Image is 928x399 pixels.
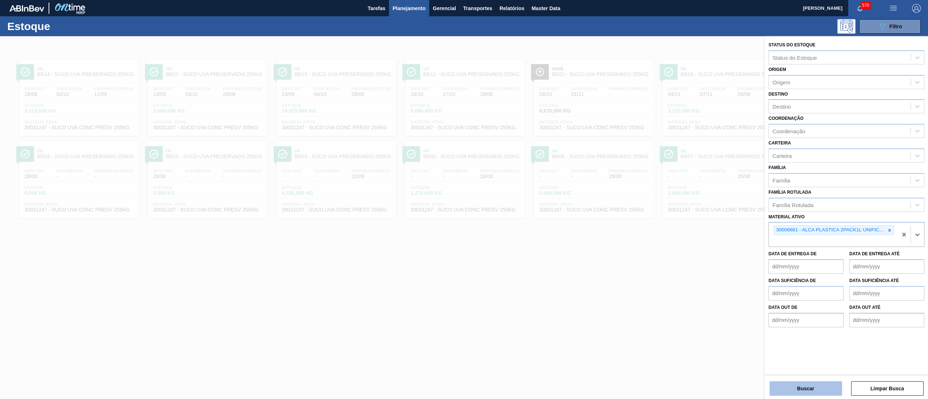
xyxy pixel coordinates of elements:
[768,140,791,146] label: Carteira
[368,4,385,13] span: Tarefas
[772,54,817,60] div: Status do Estoque
[912,4,921,13] img: Logout
[768,116,804,121] label: Coordenação
[849,313,924,327] input: dd/mm/yyyy
[7,22,120,30] h1: Estoque
[772,128,805,134] div: Coordenação
[861,1,871,9] span: 570
[849,251,900,256] label: Data de Entrega até
[774,226,886,235] div: 30006661 - ALCA PLASTICA 2PACK1L UNIFICADA
[768,259,844,274] input: dd/mm/yyyy
[849,278,899,283] label: Data suficiência até
[859,19,921,34] button: Filtro
[772,177,790,183] div: Família
[9,5,44,12] img: TNhmsLtSVTkK8tSr43FrP2fwEKptu5GPRR3wAAAABJRU5ErkJggg==
[772,202,813,208] div: Família Rotulada
[849,305,881,310] label: Data out até
[890,24,902,29] span: Filtro
[849,286,924,301] input: dd/mm/yyyy
[500,4,524,13] span: Relatórios
[889,4,898,13] img: userActions
[768,190,811,195] label: Família Rotulada
[433,4,456,13] span: Gerencial
[393,4,426,13] span: Planejamento
[768,251,817,256] label: Data de Entrega de
[768,92,788,97] label: Destino
[772,152,792,159] div: Carteira
[768,313,844,327] input: dd/mm/yyyy
[848,3,871,13] button: Notificações
[768,42,815,47] label: Status do Estoque
[463,4,492,13] span: Transportes
[849,259,924,274] input: dd/mm/yyyy
[837,19,855,34] div: Pogramando: nenhum usuário selecionado
[768,305,797,310] label: Data out de
[768,214,805,219] label: Material ativo
[768,286,844,301] input: dd/mm/yyyy
[772,79,790,85] div: Origem
[768,278,816,283] label: Data suficiência de
[531,4,560,13] span: Master Data
[768,165,786,170] label: Família
[768,67,786,72] label: Origem
[772,104,791,110] div: Destino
